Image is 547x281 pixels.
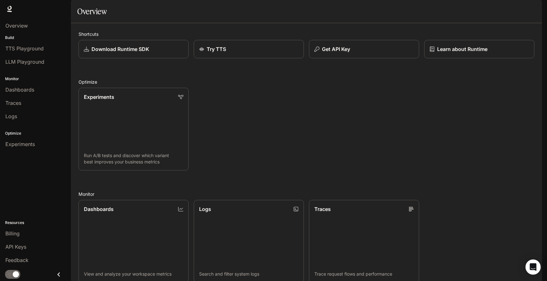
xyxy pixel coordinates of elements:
[79,88,189,170] a: ExperimentsRun A/B tests and discover which variant best improves your business metrics
[525,259,541,275] div: Open Intercom Messenger
[322,45,350,53] p: Get API Key
[194,40,304,58] a: Try TTS
[309,40,419,58] button: Get API Key
[84,205,114,213] p: Dashboards
[314,205,331,213] p: Traces
[437,45,487,53] p: Learn about Runtime
[84,93,114,101] p: Experiments
[314,271,414,277] p: Trace request flows and performance
[77,5,107,18] h1: Overview
[424,40,534,58] a: Learn about Runtime
[84,271,183,277] p: View and analyze your workspace metrics
[199,205,211,213] p: Logs
[79,31,534,37] h2: Shortcuts
[199,271,299,277] p: Search and filter system logs
[84,152,183,165] p: Run A/B tests and discover which variant best improves your business metrics
[207,45,226,53] p: Try TTS
[91,45,149,53] p: Download Runtime SDK
[79,79,534,85] h2: Optimize
[79,40,189,58] a: Download Runtime SDK
[79,191,534,197] h2: Monitor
